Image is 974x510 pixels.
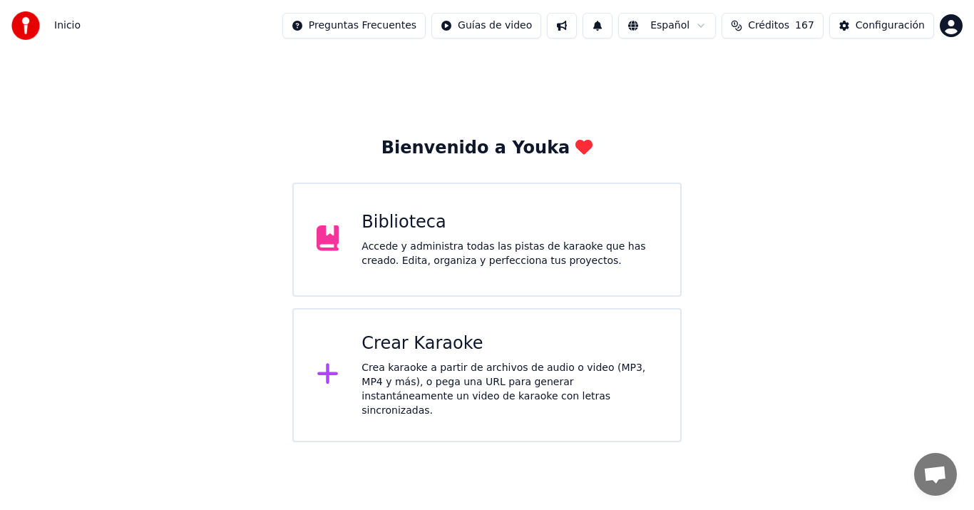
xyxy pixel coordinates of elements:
[362,361,657,418] div: Crea karaoke a partir de archivos de audio o video (MP3, MP4 y más), o pega una URL para generar ...
[11,11,40,40] img: youka
[362,332,657,355] div: Crear Karaoke
[795,19,814,33] span: 167
[54,19,81,33] span: Inicio
[431,13,541,39] button: Guías de video
[914,453,957,496] a: Chat abierto
[282,13,426,39] button: Preguntas Frecuentes
[829,13,934,39] button: Configuración
[722,13,824,39] button: Créditos167
[381,137,593,160] div: Bienvenido a Youka
[856,19,925,33] div: Configuración
[362,211,657,234] div: Biblioteca
[54,19,81,33] nav: breadcrumb
[362,240,657,268] div: Accede y administra todas las pistas de karaoke que has creado. Edita, organiza y perfecciona tus...
[748,19,789,33] span: Créditos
